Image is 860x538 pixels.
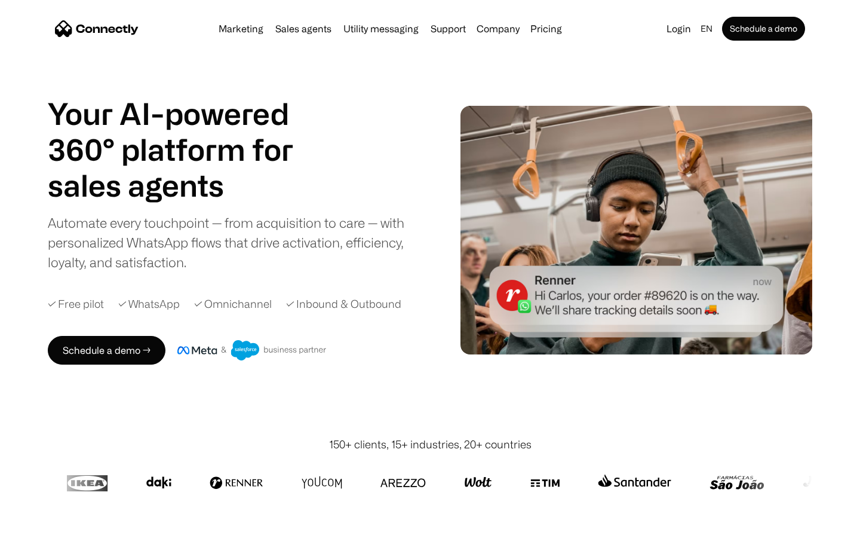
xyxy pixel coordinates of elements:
[48,96,322,167] h1: Your AI-powered 360° platform for
[477,20,520,37] div: Company
[426,24,471,33] a: Support
[722,17,805,41] a: Schedule a demo
[48,167,322,203] h1: sales agents
[48,336,165,365] a: Schedule a demo →
[214,24,268,33] a: Marketing
[701,20,712,37] div: en
[118,296,180,312] div: ✓ WhatsApp
[271,24,336,33] a: Sales agents
[662,20,696,37] a: Login
[48,296,104,312] div: ✓ Free pilot
[12,516,72,534] aside: Language selected: English
[24,517,72,534] ul: Language list
[286,296,401,312] div: ✓ Inbound & Outbound
[48,213,424,272] div: Automate every touchpoint — from acquisition to care — with personalized WhatsApp flows that driv...
[177,340,327,360] img: Meta and Salesforce business partner badge.
[339,24,423,33] a: Utility messaging
[194,296,272,312] div: ✓ Omnichannel
[329,436,532,453] div: 150+ clients, 15+ industries, 20+ countries
[526,24,567,33] a: Pricing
